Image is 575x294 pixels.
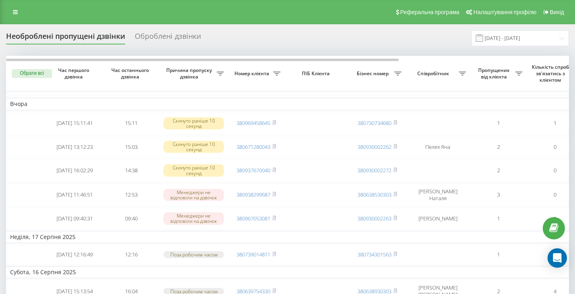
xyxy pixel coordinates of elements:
[46,208,103,229] td: [DATE] 09:40:31
[470,184,527,206] td: 3
[163,141,224,153] div: Скинуто раніше 10 секунд
[470,136,527,158] td: 2
[163,67,217,80] span: Причина пропуску дзвінка
[236,167,270,174] a: 380937670040
[470,208,527,229] td: 1
[470,112,527,135] td: 1
[400,9,460,15] span: Реферальна програма
[406,136,470,158] td: Пелех Яна
[548,248,567,268] div: Open Intercom Messenger
[232,70,273,77] span: Номер клієнта
[236,215,270,222] a: 380967053081
[6,32,125,44] div: Необроблені пропущені дзвінки
[358,215,391,222] a: 380930002263
[103,159,159,182] td: 14:38
[103,208,159,229] td: 09:40
[474,67,515,80] span: Пропущених від клієнта
[163,189,224,201] div: Менеджери не відповіли на дзвінок
[103,245,159,264] td: 12:16
[163,212,224,224] div: Менеджери не відповіли на дзвінок
[470,159,527,182] td: 2
[353,70,394,77] span: Бізнес номер
[358,191,391,198] a: 380638530303
[236,251,270,258] a: 380739014811
[46,159,103,182] td: [DATE] 16:02:29
[550,9,564,15] span: Вихід
[53,67,96,80] span: Час першого дзвінка
[163,164,224,176] div: Скинуто раніше 10 секунд
[163,117,224,129] div: Скинуто раніше 10 секунд
[103,184,159,206] td: 12:53
[358,119,391,127] a: 380730734680
[406,184,470,206] td: [PERSON_NAME] Наталя
[135,32,201,44] div: Оброблені дзвінки
[358,251,391,258] a: 380734301563
[109,67,153,80] span: Час останнього дзвінка
[46,245,103,264] td: [DATE] 12:16:49
[358,143,391,150] a: 380930002262
[46,184,103,206] td: [DATE] 11:46:51
[103,112,159,135] td: 15:11
[406,208,470,229] td: [PERSON_NAME]
[103,136,159,158] td: 15:03
[236,119,270,127] a: 380969458645
[531,64,572,83] span: Кількість спроб зв'язатись з клієнтом
[46,136,103,158] td: [DATE] 13:12:23
[46,112,103,135] td: [DATE] 15:11:41
[163,251,224,258] div: Поза робочим часом
[470,245,527,264] td: 1
[410,70,459,77] span: Співробітник
[12,69,52,78] button: Обрати всі
[236,191,270,198] a: 380938299687
[473,9,536,15] span: Налаштування профілю
[358,167,391,174] a: 380930002272
[291,70,342,77] span: ПІБ Клієнта
[236,143,270,150] a: 380671280043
